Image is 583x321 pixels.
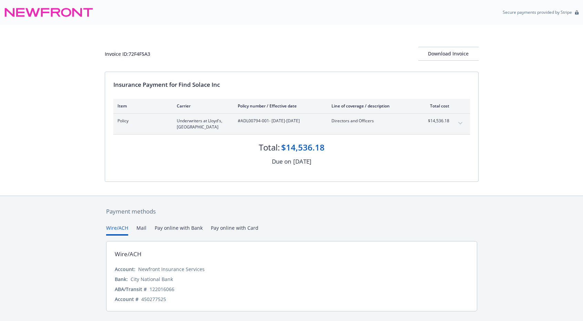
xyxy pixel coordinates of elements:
button: Download Invoice [418,47,479,61]
button: Mail [136,224,146,236]
div: Carrier [177,103,227,109]
div: Download Invoice [418,47,479,60]
div: Bank: [115,276,128,283]
div: Invoice ID: 72F4F5A3 [105,50,150,58]
div: ABA/Transit # [115,286,147,293]
div: Newfront Insurance Services [138,266,205,273]
div: Item [117,103,166,109]
div: 122016066 [150,286,174,293]
div: Account # [115,296,139,303]
span: Underwriters at Lloyd's, [GEOGRAPHIC_DATA] [177,118,227,130]
button: Pay online with Bank [155,224,203,236]
div: Payment methods [106,207,477,216]
span: #ADL00794-001 - [DATE]-[DATE] [238,118,320,124]
div: Account: [115,266,135,273]
button: Wire/ACH [106,224,128,236]
span: Policy [117,118,166,124]
div: Total cost [423,103,449,109]
span: $14,536.18 [423,118,449,124]
div: [DATE] [293,157,311,166]
button: Pay online with Card [211,224,258,236]
div: Wire/ACH [115,250,142,259]
div: Policy number / Effective date [238,103,320,109]
div: 450277525 [141,296,166,303]
div: Total: [259,142,280,153]
p: Secure payments provided by Stripe [503,9,572,15]
button: expand content [455,118,466,129]
div: Line of coverage / description [331,103,412,109]
div: $14,536.18 [281,142,325,153]
div: Due on [272,157,291,166]
span: Directors and Officers [331,118,412,124]
div: PolicyUnderwriters at Lloyd's, [GEOGRAPHIC_DATA]#ADL00794-001- [DATE]-[DATE]Directors and Officer... [113,114,470,134]
div: City National Bank [131,276,173,283]
div: Insurance Payment for Find Solace Inc [113,80,470,89]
